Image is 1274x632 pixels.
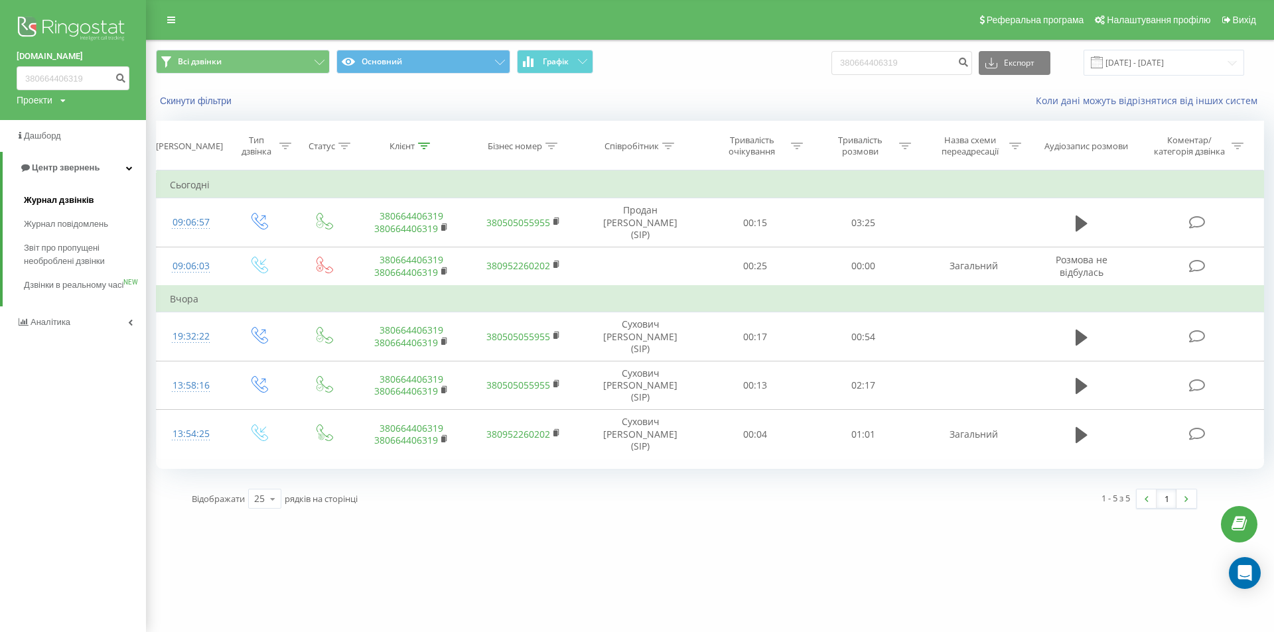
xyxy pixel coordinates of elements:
[17,13,129,46] img: Ringostat logo
[380,422,443,434] a: 380664406319
[309,141,335,152] div: Статус
[24,236,146,273] a: Звіт про пропущені необроблені дзвінки
[1229,557,1261,589] div: Open Intercom Messenger
[170,210,212,235] div: 09:06:57
[157,286,1264,312] td: Вчора
[17,66,129,90] input: Пошук за номером
[24,194,94,207] span: Журнал дзвінків
[1101,491,1130,505] div: 1 - 5 з 5
[156,95,238,107] button: Скинути фільтри
[918,410,1030,459] td: Загальний
[238,135,276,157] div: Тип дзвінка
[380,210,443,222] a: 380664406319
[1107,15,1210,25] span: Налаштування профілю
[336,50,510,74] button: Основний
[831,51,972,75] input: Пошук за номером
[701,247,810,286] td: 00:25
[717,135,788,157] div: Тривалість очікування
[486,259,550,272] a: 380952260202
[374,266,438,279] a: 380664406319
[24,241,139,268] span: Звіт про пропущені необроблені дзвінки
[374,336,438,349] a: 380664406319
[517,50,593,74] button: Графік
[17,50,129,63] a: [DOMAIN_NAME]
[701,361,810,410] td: 00:13
[24,188,146,212] a: Журнал дзвінків
[3,152,146,184] a: Центр звернень
[24,273,146,297] a: Дзвінки в реальному часіNEW
[1036,94,1264,107] a: Коли дані можуть відрізнятися вiд інших систем
[580,361,701,410] td: Сухович [PERSON_NAME] (SIP)
[178,56,222,67] span: Всі дзвінки
[987,15,1084,25] span: Реферальна програма
[701,410,810,459] td: 00:04
[24,218,108,231] span: Журнал повідомлень
[486,216,550,229] a: 380505055955
[380,324,443,336] a: 380664406319
[979,51,1050,75] button: Експорт
[1056,253,1107,278] span: Розмова не відбулась
[170,253,212,279] div: 09:06:03
[1151,135,1228,157] div: Коментар/категорія дзвінка
[254,492,265,505] div: 25
[935,135,1006,157] div: Назва схеми переадресації
[389,141,415,152] div: Клієнт
[374,385,438,397] a: 380664406319
[156,50,330,74] button: Всі дзвінки
[810,410,918,459] td: 01:01
[701,198,810,247] td: 00:15
[285,493,358,505] span: рядків на сторінці
[580,198,701,247] td: Продан [PERSON_NAME] (SIP)
[170,373,212,399] div: 13:58:16
[1233,15,1256,25] span: Вихід
[157,172,1264,198] td: Сьогодні
[810,247,918,286] td: 00:00
[1157,489,1176,508] a: 1
[1044,141,1128,152] div: Аудіозапис розмови
[374,222,438,235] a: 380664406319
[810,361,918,410] td: 02:17
[31,317,70,327] span: Аналiтика
[486,330,550,343] a: 380505055955
[24,212,146,236] a: Журнал повідомлень
[580,410,701,459] td: Сухович [PERSON_NAME] (SIP)
[543,57,569,66] span: Графік
[374,434,438,446] a: 380664406319
[825,135,896,157] div: Тривалість розмови
[192,493,245,505] span: Відображати
[170,421,212,447] div: 13:54:25
[380,253,443,266] a: 380664406319
[156,141,223,152] div: [PERSON_NAME]
[24,279,123,292] span: Дзвінки в реальному часі
[486,428,550,440] a: 380952260202
[604,141,659,152] div: Співробітник
[701,312,810,361] td: 00:17
[32,162,100,172] span: Центр звернень
[580,312,701,361] td: Сухович [PERSON_NAME] (SIP)
[17,94,52,107] div: Проекти
[486,379,550,391] a: 380505055955
[810,198,918,247] td: 03:25
[810,312,918,361] td: 00:54
[918,247,1030,286] td: Загальний
[24,131,61,141] span: Дашборд
[170,324,212,349] div: 19:32:22
[380,373,443,385] a: 380664406319
[488,141,542,152] div: Бізнес номер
